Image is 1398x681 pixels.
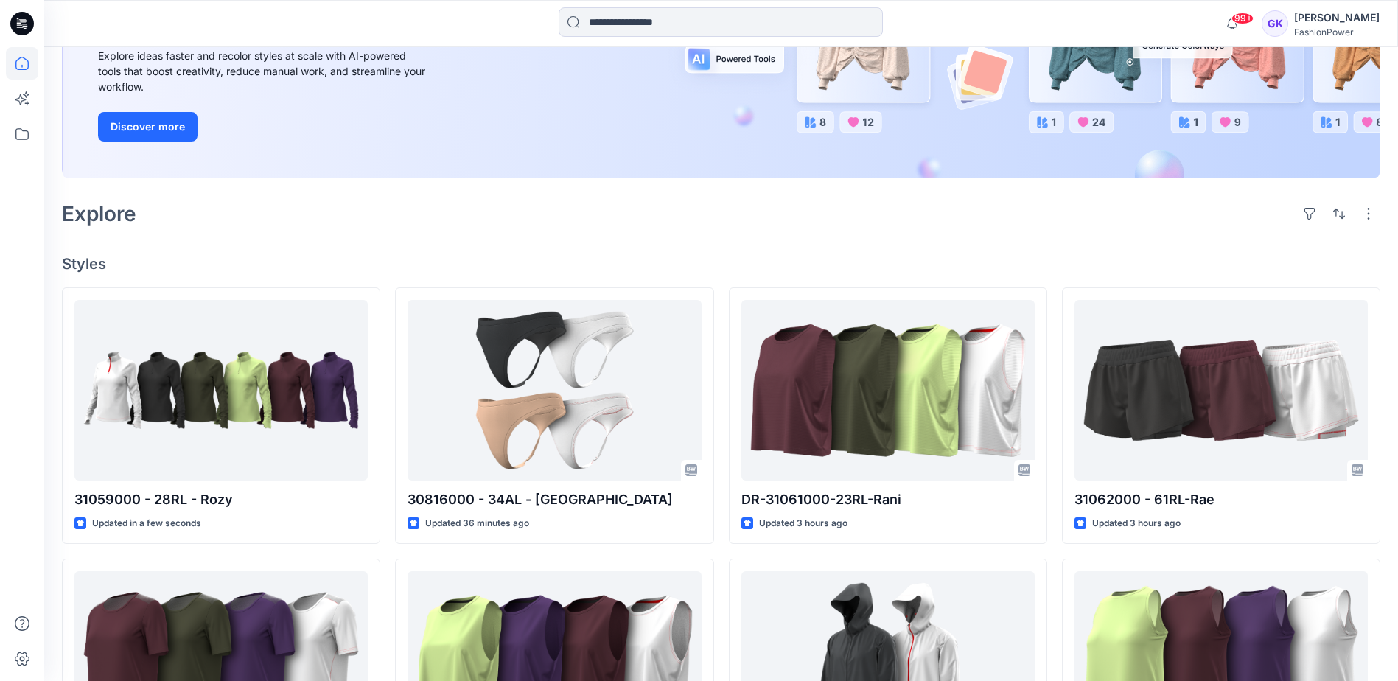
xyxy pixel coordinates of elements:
[1294,27,1380,38] div: FashionPower
[1074,300,1368,481] a: 31062000 - 61RL-Rae
[74,300,368,481] a: 31059000 - 28RL - Rozy
[741,300,1035,481] a: DR-31061000-23RL-Rani
[425,516,529,531] p: Updated 36 minutes ago
[1262,10,1288,37] div: GK
[1074,489,1368,510] p: 31062000 - 61RL-Rae
[74,489,368,510] p: 31059000 - 28RL - Rozy
[408,489,701,510] p: 30816000 - 34AL - [GEOGRAPHIC_DATA]
[92,516,201,531] p: Updated in a few seconds
[741,489,1035,510] p: DR-31061000-23RL-Rani
[1231,13,1254,24] span: 99+
[98,112,430,142] a: Discover more
[62,202,136,226] h2: Explore
[98,112,198,142] button: Discover more
[1294,9,1380,27] div: [PERSON_NAME]
[1092,516,1181,531] p: Updated 3 hours ago
[759,516,847,531] p: Updated 3 hours ago
[98,48,430,94] div: Explore ideas faster and recolor styles at scale with AI-powered tools that boost creativity, red...
[62,255,1380,273] h4: Styles
[408,300,701,481] a: 30816000 - 34AL - Tessa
